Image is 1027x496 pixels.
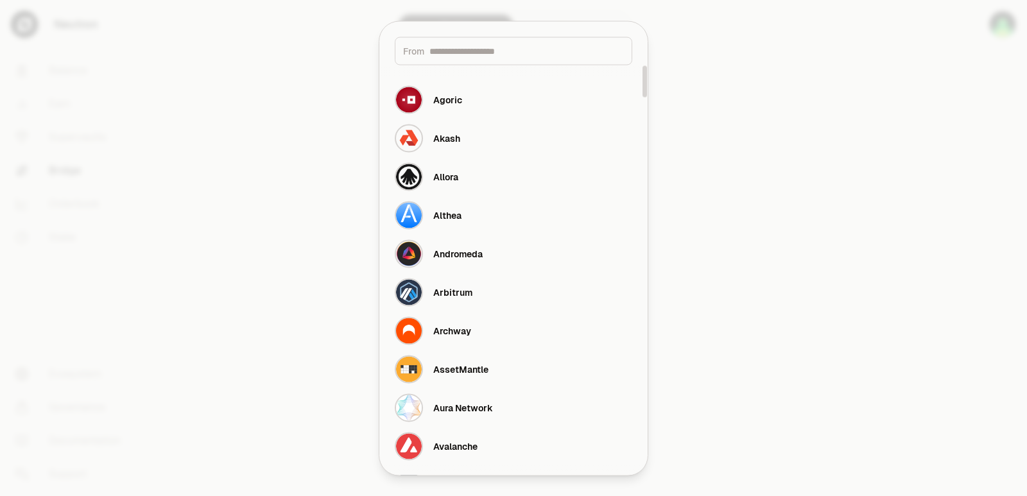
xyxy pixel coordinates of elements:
[433,93,462,106] div: Agoric
[433,324,471,337] div: Archway
[433,401,493,414] div: Aura Network
[433,132,460,144] div: Akash
[395,316,423,345] img: Archway Logo
[395,432,423,460] img: Avalanche Logo
[387,273,640,311] button: Arbitrum LogoArbitrum
[403,44,424,57] span: From
[395,201,423,229] img: Althea Logo
[433,209,462,221] div: Althea
[395,278,423,306] img: Arbitrum Logo
[387,157,640,196] button: Allora LogoAllora
[395,85,423,114] img: Agoric Logo
[395,393,423,422] img: Aura Network Logo
[433,170,458,183] div: Allora
[433,286,472,298] div: Arbitrum
[395,124,423,152] img: Akash Logo
[387,311,640,350] button: Archway LogoArchway
[387,119,640,157] button: Akash LogoAkash
[433,247,483,260] div: Andromeda
[387,388,640,427] button: Aura Network LogoAura Network
[387,80,640,119] button: Agoric LogoAgoric
[395,239,423,268] img: Andromeda Logo
[387,234,640,273] button: Andromeda LogoAndromeda
[387,196,640,234] button: Althea LogoAlthea
[433,363,488,375] div: AssetMantle
[395,162,423,191] img: Allora Logo
[395,355,423,383] img: AssetMantle Logo
[387,350,640,388] button: AssetMantle LogoAssetMantle
[387,427,640,465] button: Avalanche LogoAvalanche
[433,440,478,452] div: Avalanche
